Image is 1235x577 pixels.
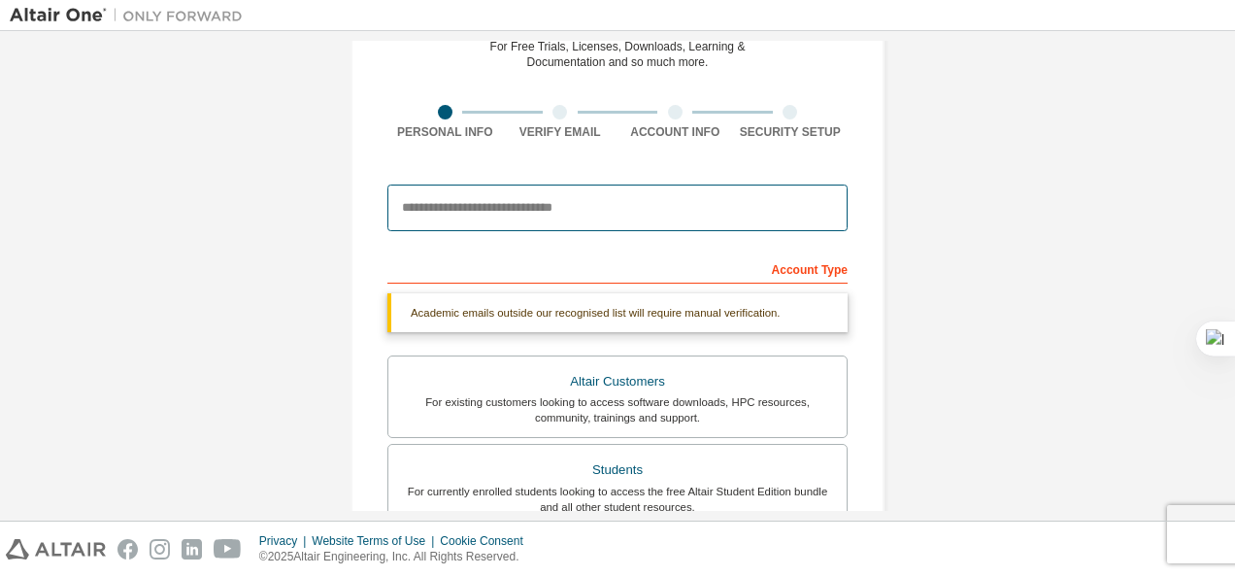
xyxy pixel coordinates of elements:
div: Account Type [387,253,848,284]
img: facebook.svg [117,539,138,560]
img: linkedin.svg [182,539,202,560]
p: © 2025 Altair Engineering, Inc. All Rights Reserved. [259,549,535,565]
div: Personal Info [387,124,503,140]
div: Students [400,457,835,484]
div: Website Terms of Use [312,533,440,549]
div: Altair Customers [400,368,835,395]
div: Cookie Consent [440,533,534,549]
div: For existing customers looking to access software downloads, HPC resources, community, trainings ... [400,394,835,425]
div: Academic emails outside our recognised list will require manual verification. [387,293,848,332]
div: Privacy [259,533,312,549]
div: For currently enrolled students looking to access the free Altair Student Edition bundle and all ... [400,484,835,515]
div: Verify Email [503,124,618,140]
div: Account Info [617,124,733,140]
div: For Free Trials, Licenses, Downloads, Learning & Documentation and so much more. [490,39,746,70]
img: youtube.svg [214,539,242,560]
img: Altair One [10,6,252,25]
div: Security Setup [733,124,849,140]
img: altair_logo.svg [6,539,106,560]
img: instagram.svg [150,539,170,560]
